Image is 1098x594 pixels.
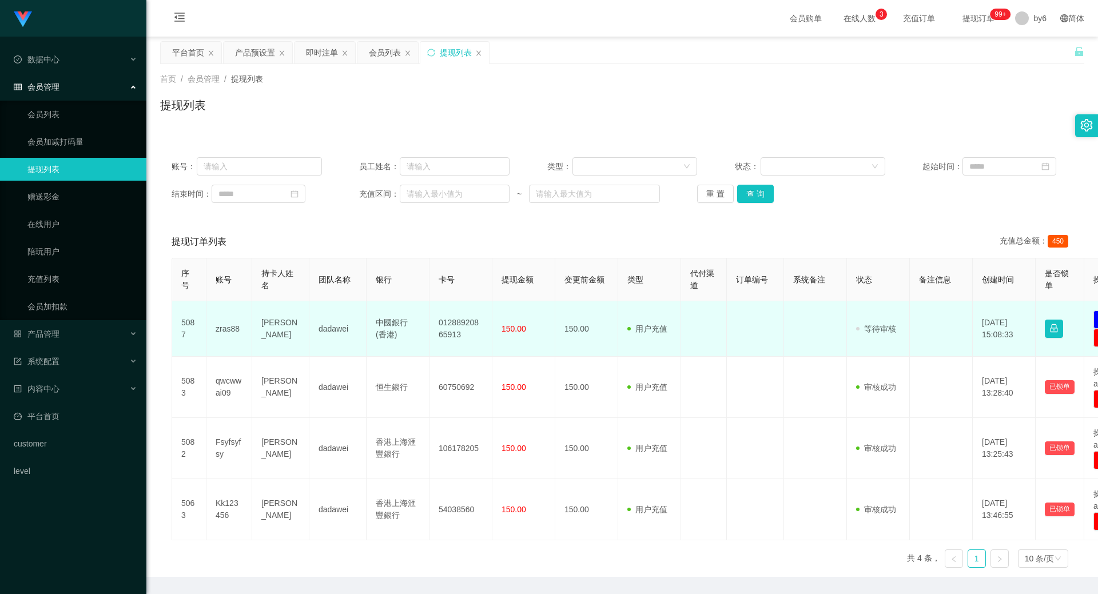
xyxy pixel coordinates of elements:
[529,185,659,203] input: 请输入最大值为
[309,357,367,418] td: dadawei
[341,50,348,57] i: 图标: close
[502,505,526,514] span: 150.00
[429,418,492,479] td: 106178205
[172,42,204,63] div: 平台首页
[14,55,22,63] i: 图标: check-circle-o
[856,324,896,333] span: 等待审核
[172,301,206,357] td: 5087
[735,161,761,173] span: 状态：
[14,330,22,338] i: 图标: appstore-o
[172,479,206,540] td: 5063
[555,479,618,540] td: 150.00
[838,14,881,22] span: 在线人数
[1055,555,1061,563] i: 图标: down
[27,103,137,126] a: 会员列表
[547,161,573,173] span: 类型：
[922,161,962,173] span: 起始时间：
[502,382,526,392] span: 150.00
[950,556,957,563] i: 图标: left
[172,357,206,418] td: 5083
[1048,235,1068,248] span: 450
[14,385,22,393] i: 图标: profile
[224,74,226,83] span: /
[439,275,455,284] span: 卡号
[555,357,618,418] td: 150.00
[1060,14,1068,22] i: 图标: global
[376,275,392,284] span: 银行
[306,42,338,63] div: 即时注单
[973,301,1036,357] td: [DATE] 15:08:33
[27,185,137,208] a: 赠送彩金
[856,505,896,514] span: 审核成功
[160,74,176,83] span: 首页
[216,275,232,284] span: 账号
[996,556,1003,563] i: 图标: right
[14,384,59,393] span: 内容中心
[252,418,309,479] td: [PERSON_NAME]
[291,190,299,198] i: 图标: calendar
[14,460,137,483] a: level
[400,157,510,176] input: 请输入
[475,50,482,57] i: 图标: close
[14,82,59,91] span: 会员管理
[14,405,137,428] a: 图标: dashboard平台首页
[1025,550,1054,567] div: 10 条/页
[555,418,618,479] td: 150.00
[172,235,226,249] span: 提现订单列表
[206,479,252,540] td: Kk123456
[683,163,690,171] i: 图标: down
[319,275,351,284] span: 团队名称
[973,357,1036,418] td: [DATE] 13:28:40
[14,11,32,27] img: logo.9652507e.png
[690,269,714,290] span: 代付渠道
[27,268,137,290] a: 充值列表
[564,275,604,284] span: 变更前金额
[429,479,492,540] td: 54038560
[627,275,643,284] span: 类型
[856,382,896,392] span: 审核成功
[1045,441,1075,455] button: 已锁单
[1045,320,1063,338] button: 图标: lock
[510,188,529,200] span: ~
[400,185,510,203] input: 请输入最小值为
[897,14,941,22] span: 充值订单
[181,74,183,83] span: /
[1045,503,1075,516] button: 已锁单
[876,9,887,20] sup: 3
[160,97,206,114] h1: 提现列表
[14,55,59,64] span: 数据中心
[1045,269,1069,290] span: 是否锁单
[429,301,492,357] td: 01288920865913
[957,14,1000,22] span: 提现订单
[856,444,896,453] span: 审核成功
[188,74,220,83] span: 会员管理
[208,50,214,57] i: 图标: close
[502,444,526,453] span: 150.00
[359,188,399,200] span: 充值区间：
[697,185,734,203] button: 重 置
[502,275,534,284] span: 提现金额
[231,74,263,83] span: 提现列表
[181,269,189,290] span: 序号
[27,213,137,236] a: 在线用户
[172,161,197,173] span: 账号：
[252,301,309,357] td: [PERSON_NAME]
[973,479,1036,540] td: [DATE] 13:46:55
[14,357,59,366] span: 系统配置
[627,382,667,392] span: 用户充值
[235,42,275,63] div: 产品预设置
[367,301,429,357] td: 中國銀行 (香港)
[872,163,878,171] i: 图标: down
[945,549,963,568] li: 上一页
[359,161,399,173] span: 员工姓名：
[27,295,137,318] a: 会员加扣款
[206,418,252,479] td: Fsyfsyfsy
[736,275,768,284] span: 订单编号
[261,269,293,290] span: 持卡人姓名
[367,357,429,418] td: 恒生銀行
[172,188,212,200] span: 结束时间：
[14,432,137,455] a: customer
[429,357,492,418] td: 60750692
[309,301,367,357] td: dadawei
[14,329,59,338] span: 产品管理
